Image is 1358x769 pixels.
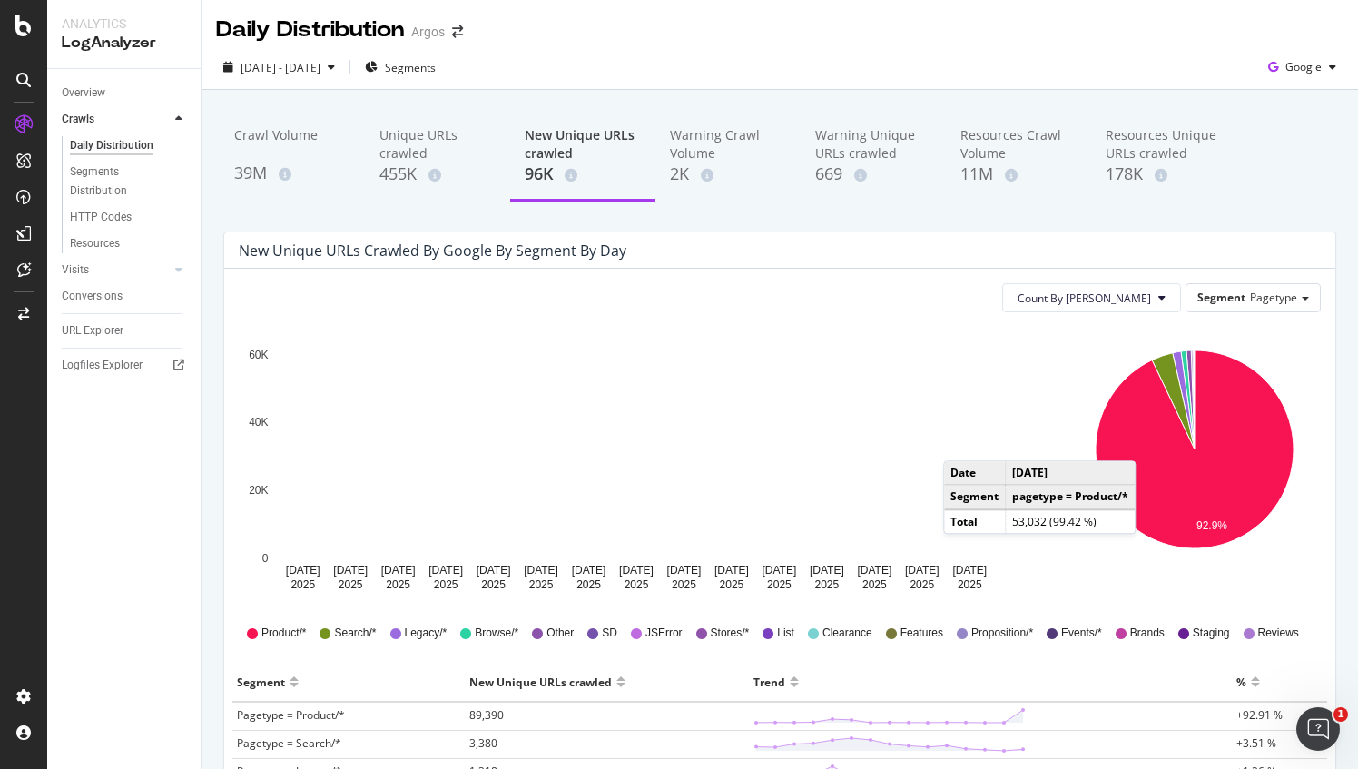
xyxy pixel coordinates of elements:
[576,578,601,591] text: 2025
[960,163,1077,186] div: 11M
[234,126,350,161] div: Crawl Volume
[1296,707,1340,751] iframe: Intercom live chat
[70,163,171,201] div: Segments Distribution
[62,356,143,375] div: Logfiles Explorer
[70,163,188,201] a: Segments Distribution
[753,667,785,696] div: Trend
[767,578,792,591] text: 2025
[1018,291,1151,306] span: Count By Day
[524,564,558,577] text: [DATE]
[952,564,987,577] text: [DATE]
[379,163,496,186] div: 455K
[602,626,617,641] span: SD
[1236,707,1283,723] span: +92.91 %
[70,208,132,227] div: HTTP Codes
[546,626,574,641] span: Other
[469,667,612,696] div: New Unique URLs crawled
[960,126,1077,163] div: Resources Crawl Volume
[1002,283,1181,312] button: Count By [PERSON_NAME]
[261,626,306,641] span: Product/*
[70,136,153,155] div: Daily Distribution
[815,163,931,186] div: 669
[1006,462,1136,486] td: [DATE]
[711,626,750,641] span: Stores/*
[237,707,345,723] span: Pagetype = Product/*
[469,707,504,723] span: 89,390
[469,735,497,751] span: 3,380
[62,321,123,340] div: URL Explorer
[822,626,872,641] span: Clearance
[62,110,94,129] div: Crawls
[70,136,188,155] a: Daily Distribution
[1071,327,1318,599] svg: A chart.
[763,564,797,577] text: [DATE]
[405,626,448,641] span: Legacy/*
[62,15,186,33] div: Analytics
[475,626,518,641] span: Browse/*
[670,126,786,163] div: Warning Crawl Volume
[70,234,120,253] div: Resources
[944,509,1006,533] td: Total
[944,485,1006,509] td: Segment
[1106,126,1222,163] div: Resources Unique URLs crawled
[386,578,410,591] text: 2025
[1130,626,1165,641] span: Brands
[333,564,368,577] text: [DATE]
[670,163,786,186] div: 2K
[262,552,269,565] text: 0
[1006,509,1136,533] td: 53,032 (99.42 %)
[1006,485,1136,509] td: pagetype = Product/*
[381,564,416,577] text: [DATE]
[62,261,170,280] a: Visits
[239,327,1034,599] svg: A chart.
[286,564,320,577] text: [DATE]
[1261,53,1343,82] button: Google
[452,25,463,38] div: arrow-right-arrow-left
[645,626,683,641] span: JSError
[815,578,840,591] text: 2025
[62,84,188,103] a: Overview
[572,564,606,577] text: [DATE]
[216,15,404,45] div: Daily Distribution
[249,349,268,361] text: 60K
[70,234,188,253] a: Resources
[900,626,943,641] span: Features
[1236,667,1246,696] div: %
[62,261,89,280] div: Visits
[62,33,186,54] div: LogAnalyzer
[815,126,931,163] div: Warning Unique URLs crawled
[810,564,844,577] text: [DATE]
[1285,59,1322,74] span: Google
[525,163,641,186] div: 96K
[525,126,641,163] div: New Unique URLs crawled
[62,287,123,306] div: Conversions
[1333,707,1348,722] span: 1
[358,53,443,82] button: Segments
[434,578,458,591] text: 2025
[249,417,268,429] text: 40K
[290,578,315,591] text: 2025
[70,208,188,227] a: HTTP Codes
[714,564,749,577] text: [DATE]
[481,578,506,591] text: 2025
[234,162,350,185] div: 39M
[862,578,887,591] text: 2025
[62,321,188,340] a: URL Explorer
[62,110,170,129] a: Crawls
[237,735,341,751] span: Pagetype = Search/*
[1196,520,1227,533] text: 92.9%
[1106,163,1222,186] div: 178K
[237,667,285,696] div: Segment
[1250,290,1297,305] span: Pagetype
[619,564,654,577] text: [DATE]
[62,356,188,375] a: Logfiles Explorer
[62,287,188,306] a: Conversions
[910,578,934,591] text: 2025
[1193,626,1230,641] span: Staging
[905,564,940,577] text: [DATE]
[857,564,891,577] text: [DATE]
[249,484,268,497] text: 20K
[339,578,363,591] text: 2025
[720,578,744,591] text: 2025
